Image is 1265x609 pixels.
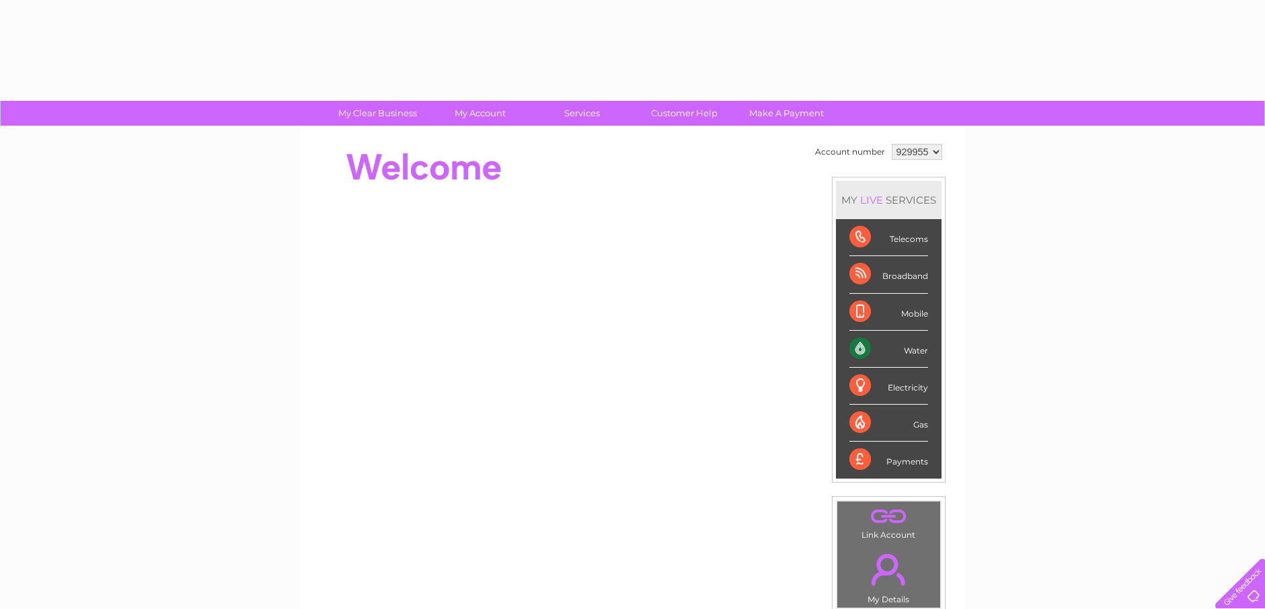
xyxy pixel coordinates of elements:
a: Customer Help [629,101,740,126]
div: Water [849,331,928,368]
div: Payments [849,442,928,478]
a: Services [527,101,638,126]
div: MY SERVICES [836,181,942,219]
div: LIVE [857,194,886,206]
a: . [841,505,937,528]
a: My Account [424,101,535,126]
div: Mobile [849,294,928,331]
a: My Clear Business [322,101,433,126]
div: Gas [849,405,928,442]
a: Make A Payment [731,101,842,126]
div: Electricity [849,368,928,405]
td: Account number [812,140,888,163]
div: Telecoms [849,219,928,256]
a: . [841,546,937,593]
div: Broadband [849,256,928,293]
td: Link Account [837,501,941,543]
td: My Details [837,542,941,608]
